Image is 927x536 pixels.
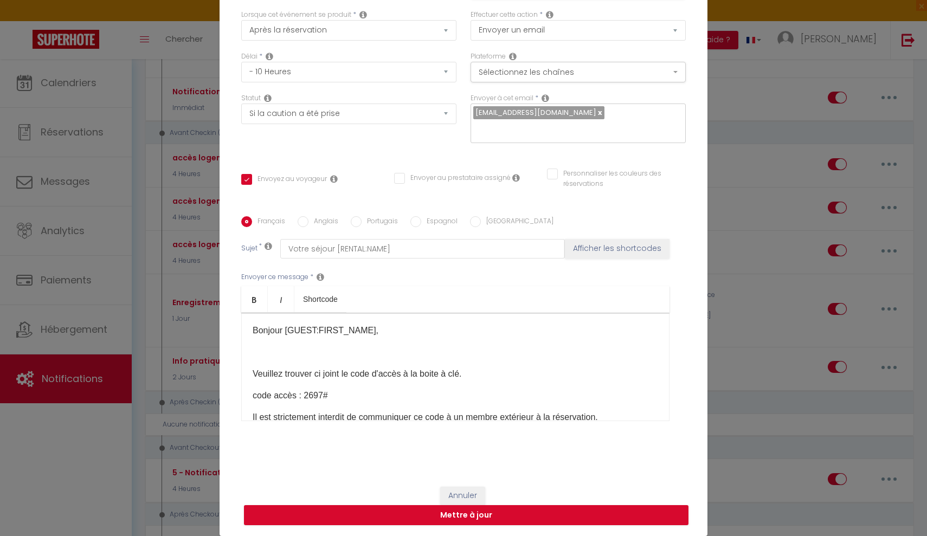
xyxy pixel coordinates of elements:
i: Action Channel [509,52,517,61]
p: Bonjour [GUEST:FIRST_NAME],​ [253,324,658,337]
label: Plateforme [471,51,506,62]
label: Anglais [308,216,338,228]
span: [EMAIL_ADDRESS][DOMAIN_NAME] [475,107,596,118]
label: Envoyer à cet email [471,93,533,104]
button: Afficher les shortcodes [565,239,669,259]
label: Portugais [362,216,398,228]
label: Envoyer ce message [241,272,308,282]
label: Français [252,216,285,228]
button: Sélectionnez les chaînes [471,62,686,82]
p: code accès : 2697# [253,389,658,402]
i: Envoyer au voyageur [330,175,338,183]
label: Sujet [241,243,257,255]
i: Booking status [264,94,272,102]
label: Délai [241,51,257,62]
button: Mettre à jour [244,505,688,526]
label: [GEOGRAPHIC_DATA] [481,216,553,228]
label: Statut [241,93,261,104]
p: Veuillez trouver ci joint le code d'accès à la boite à clé. [253,367,658,380]
a: Shortcode [294,286,346,312]
i: Envoyer au prestataire si il est assigné [512,173,520,182]
label: Lorsque cet événement se produit [241,10,351,20]
a: Italic [268,286,294,312]
label: Espagnol [421,216,458,228]
a: Bold [241,286,268,312]
button: Annuler [440,487,485,505]
i: Recipient [542,94,549,102]
i: Event Occur [359,10,367,19]
label: Effectuer cette action [471,10,538,20]
i: Action Time [266,52,273,61]
p: Il est strictement interdit de communiquer ce code à un membre extérieur à la réservation. [253,411,658,424]
i: Action Type [546,10,553,19]
i: Message [317,273,324,281]
i: Subject [265,242,272,250]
